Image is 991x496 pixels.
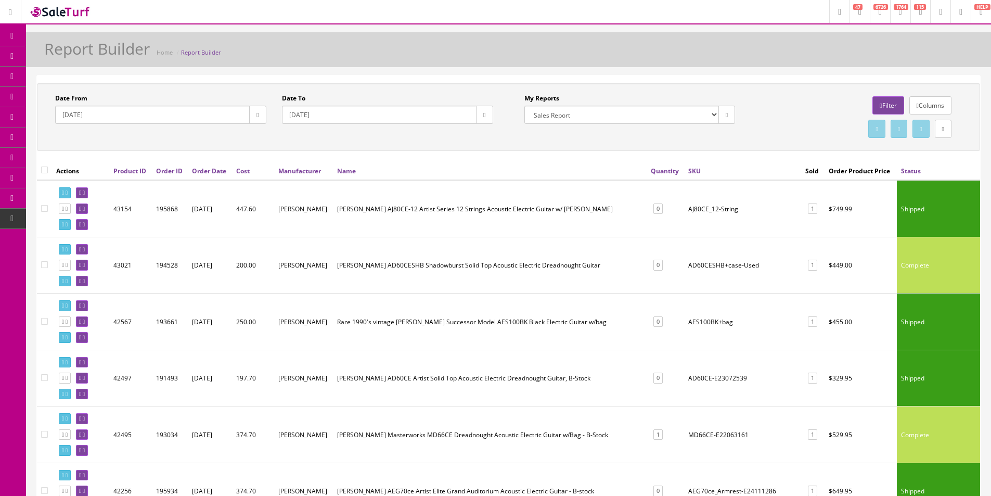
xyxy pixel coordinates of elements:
[653,316,663,327] a: 0
[109,350,152,406] td: 42497
[113,167,146,175] a: Product ID
[333,350,646,406] td: Alvarez AD60CE Artist Solid Top Acoustic Electric Dreadnought Guitar, B-Stock
[232,180,274,237] td: 447.60
[152,237,188,294] td: 194528
[156,167,183,175] a: Order ID
[684,406,801,463] td: MD66CE-E22063161
[897,350,980,406] td: Shipped
[825,294,897,350] td: $455.00
[653,260,663,271] a: 0
[897,237,980,294] td: Complete
[897,294,980,350] td: Shipped
[808,373,817,384] a: 1
[274,237,333,294] td: [PERSON_NAME]
[181,48,221,56] a: Report Builder
[808,260,817,271] a: 1
[152,406,188,463] td: 193034
[109,237,152,294] td: 43021
[974,4,990,10] span: HELP
[897,180,980,237] td: Shipped
[188,180,232,237] td: [DATE]
[909,96,951,115] a: Columns
[333,406,646,463] td: Alvarez Masterworks MD66CE Dreadnought Acoustic Electric Guitar w/Bag - B-Stock
[109,294,152,350] td: 42567
[524,94,559,103] label: My Reports
[684,237,801,294] td: AD60CESHB+case-Used
[274,294,333,350] td: [PERSON_NAME]
[232,406,274,463] td: 374.70
[808,316,817,327] a: 1
[274,406,333,463] td: [PERSON_NAME]
[914,4,926,10] span: 115
[188,294,232,350] td: [DATE]
[333,294,646,350] td: Rare 1990's vintage Alvarez Successor Model AES100BK Black Electric Guitar w/bag
[232,237,274,294] td: 200.00
[337,167,356,175] a: Name
[872,96,904,115] a: Filter
[825,237,897,294] td: $449.00
[825,161,897,180] th: Order Product Price
[278,167,321,175] a: Manufacturer
[109,180,152,237] td: 43154
[188,406,232,463] td: [DATE]
[232,350,274,406] td: 197.70
[825,406,897,463] td: $529.95
[651,167,679,175] a: Quantity
[873,4,888,10] span: 6726
[688,167,701,175] a: SKU
[232,294,274,350] td: 250.00
[29,5,92,19] img: SaleTurf
[152,294,188,350] td: 193661
[894,4,908,10] span: 1764
[684,180,801,237] td: AJ80CE_12-String
[236,167,250,175] a: Cost
[152,350,188,406] td: 191493
[109,406,152,463] td: 42495
[282,106,477,124] input: Date To
[157,48,173,56] a: Home
[808,204,817,214] a: 1
[274,350,333,406] td: [PERSON_NAME]
[653,373,663,384] a: 0
[274,180,333,237] td: [PERSON_NAME]
[282,94,305,103] label: Date To
[192,167,226,175] a: Order Date
[44,40,150,57] h1: Report Builder
[188,237,232,294] td: [DATE]
[825,350,897,406] td: $329.95
[684,294,801,350] td: AES100BK+bag
[801,161,825,180] th: Sold
[52,161,109,180] th: Actions
[188,350,232,406] td: [DATE]
[684,350,801,406] td: AD60CE-E23072539
[152,180,188,237] td: 195868
[808,429,817,440] a: 1
[55,94,87,103] label: Date From
[901,167,921,175] a: Status
[897,406,980,463] td: Complete
[333,237,646,294] td: Alvarez AD60CESHB Shadowburst Solid Top Acoustic Electric Dreadnought Guitar
[653,204,663,214] a: 0
[825,180,897,237] td: $749.99
[653,429,663,440] a: 1
[853,4,863,10] span: 47
[333,180,646,237] td: Alvarez AJ80CE-12 Artist Series 12 Strings Acoustic Electric Guitar w/ LR Baggs
[55,106,250,124] input: Date From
